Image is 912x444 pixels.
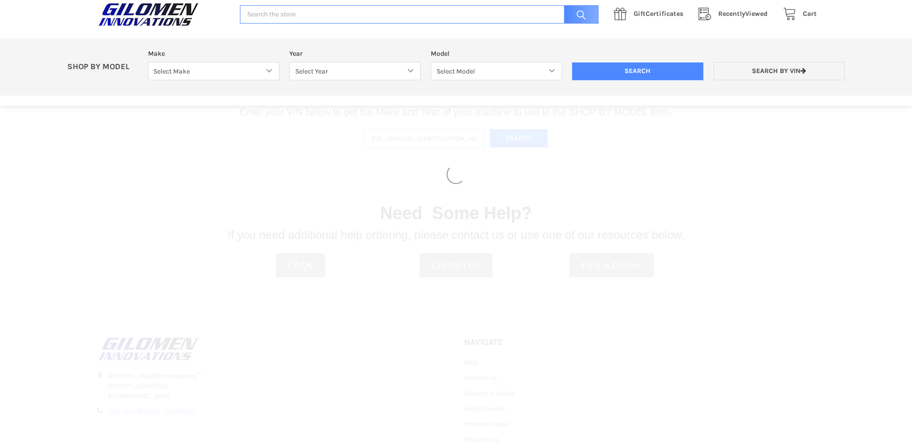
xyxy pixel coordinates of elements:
input: Search [572,62,703,81]
input: Search [559,5,599,24]
span: Viewed [718,10,768,18]
span: Gift [634,10,646,18]
span: Cart [803,10,817,18]
a: GiftCertificates [609,8,693,20]
input: Search the store [240,5,599,24]
label: Year [289,49,421,59]
a: Cart [778,8,817,20]
p: SHOP BY MODEL [62,62,143,72]
a: RecentlyViewed [693,8,778,20]
label: Model [431,49,562,59]
label: Make [148,49,279,59]
span: Certificates [634,10,683,18]
a: GILOMEN INNOVATIONS [96,2,230,26]
a: Search by VIN [713,62,845,81]
span: Recently [718,10,745,18]
img: GILOMEN INNOVATIONS [96,2,201,26]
